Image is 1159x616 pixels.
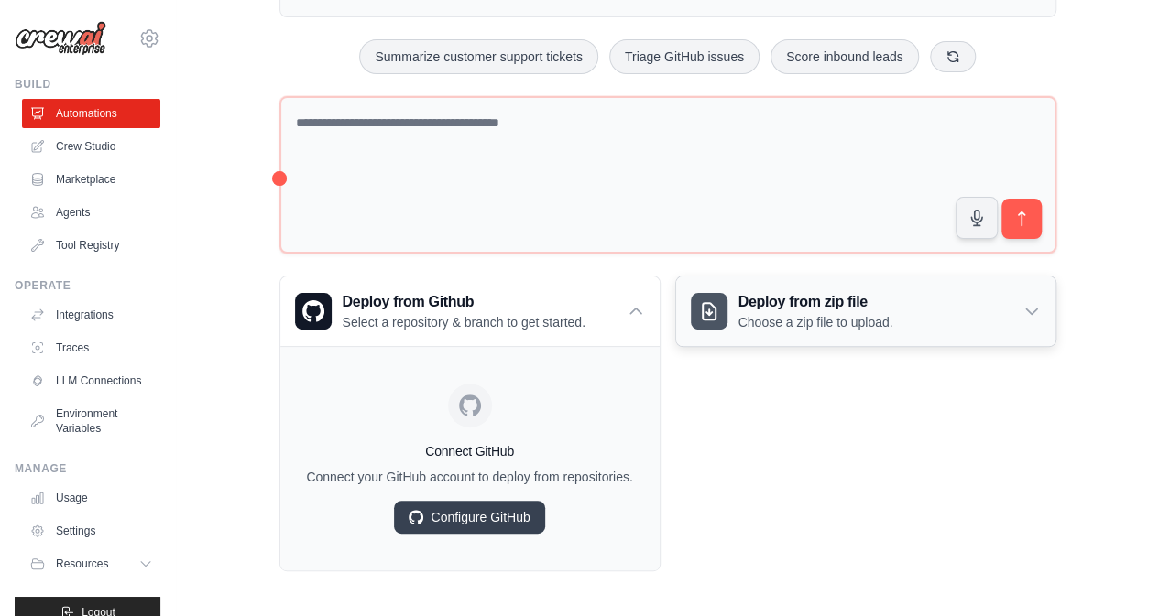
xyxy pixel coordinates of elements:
[22,198,160,227] a: Agents
[343,313,585,331] p: Select a repository & branch to get started.
[738,291,893,313] h3: Deploy from zip file
[56,557,108,571] span: Resources
[22,165,160,194] a: Marketplace
[22,231,160,260] a: Tool Registry
[22,132,160,161] a: Crew Studio
[771,39,919,74] button: Score inbound leads
[343,291,585,313] h3: Deploy from Github
[22,300,160,330] a: Integrations
[394,501,544,534] a: Configure GitHub
[22,366,160,395] a: LLM Connections
[22,333,160,362] a: Traces
[22,516,160,546] a: Settings
[609,39,760,74] button: Triage GitHub issues
[22,399,160,443] a: Environment Variables
[22,549,160,578] button: Resources
[295,442,645,460] h4: Connect GitHub
[295,468,645,486] p: Connect your GitHub account to deploy from repositories.
[22,99,160,128] a: Automations
[22,483,160,513] a: Usage
[359,39,597,74] button: Summarize customer support tickets
[15,461,160,476] div: Manage
[15,21,106,56] img: Logo
[738,313,893,331] p: Choose a zip file to upload.
[15,278,160,293] div: Operate
[15,77,160,92] div: Build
